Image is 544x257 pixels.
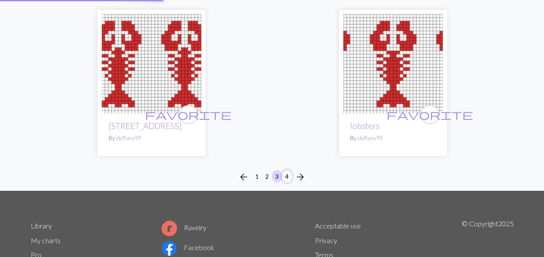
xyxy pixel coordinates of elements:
[145,108,232,121] span: favorite
[102,59,201,67] a: 120 st Lobster Hat
[161,241,177,256] img: Facebook logo
[262,170,272,183] button: 2
[315,222,361,230] a: Acceptable use
[420,105,439,124] button: favourite
[235,170,252,184] button: Previous
[102,14,201,114] img: 120 st Lobster Hat
[161,243,214,251] a: Facebook
[357,135,382,141] a: steffany99
[343,59,443,67] a: lobsters
[343,14,443,114] img: lobsters
[235,170,309,184] nav: Page navigation
[315,236,337,244] a: Privacy
[238,171,249,183] span: arrow_back
[109,134,194,142] p: By
[386,108,473,121] span: favorite
[145,106,232,123] i: favourite
[295,172,306,182] i: Next
[238,172,249,182] i: Previous
[161,223,206,231] a: Ravelry
[292,170,309,184] button: Next
[31,222,52,230] a: Library
[179,105,198,124] button: favourite
[31,236,61,244] a: My charts
[272,170,282,183] button: 3
[109,121,182,131] a: [STREET_ADDRESS]
[350,134,436,142] p: By
[282,170,292,183] button: 4
[386,106,473,123] i: favourite
[252,170,262,183] button: 1
[350,121,380,131] a: lobsters
[295,171,306,183] span: arrow_forward
[161,221,177,236] img: Ravelry logo
[116,135,141,141] a: steffany99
